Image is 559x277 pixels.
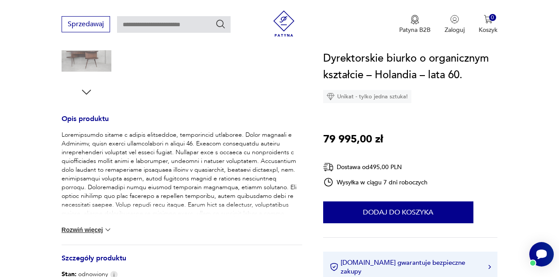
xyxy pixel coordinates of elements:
p: Koszyk [479,26,497,34]
img: Ikona dostawy [323,162,334,173]
img: Ikona medalu [411,15,419,24]
a: Sprzedawaj [62,22,110,28]
div: Unikat - tylko jedna sztuka! [323,90,411,103]
h1: Dyrektorskie biurko o organicznym kształcie – Holandia – lata 60. [323,50,497,83]
img: Zdjęcie produktu Dyrektorskie biurko o organicznym kształcie – Holandia – lata 60. [62,30,111,80]
button: Zaloguj [445,15,465,34]
button: Dodaj do koszyka [323,201,473,223]
button: Patyna B2B [399,15,431,34]
img: Ikona koszyka [484,15,493,24]
button: [DOMAIN_NAME] gwarantuje bezpieczne zakupy [330,258,491,276]
img: Ikonka użytkownika [450,15,459,24]
p: Patyna B2B [399,26,431,34]
h3: Szczegóły produktu [62,256,302,270]
p: 79 995,00 zł [323,131,383,148]
img: Patyna - sklep z meblami i dekoracjami vintage [271,10,297,37]
h3: Opis produktu [62,116,302,131]
img: Ikona diamentu [327,93,335,100]
div: Dostawa od 495,00 PLN [323,162,428,173]
button: Sprzedawaj [62,16,110,32]
img: Ikona certyfikatu [330,263,338,271]
div: 0 [489,14,497,21]
div: Wysyłka w ciągu 7 dni roboczych [323,177,428,187]
p: Loremipsumdo sitame c adipis elitseddoe, temporincid utlaboree. Dolor magnaali e Adminimv, quisn ... [62,131,302,244]
a: Ikona medaluPatyna B2B [399,15,431,34]
button: 0Koszyk [479,15,497,34]
button: Rozwiń więcej [62,225,112,234]
iframe: Smartsupp widget button [529,242,554,267]
img: Ikona strzałki w prawo [488,265,491,269]
button: Szukaj [215,19,226,29]
p: Zaloguj [445,26,465,34]
img: chevron down [104,225,112,234]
